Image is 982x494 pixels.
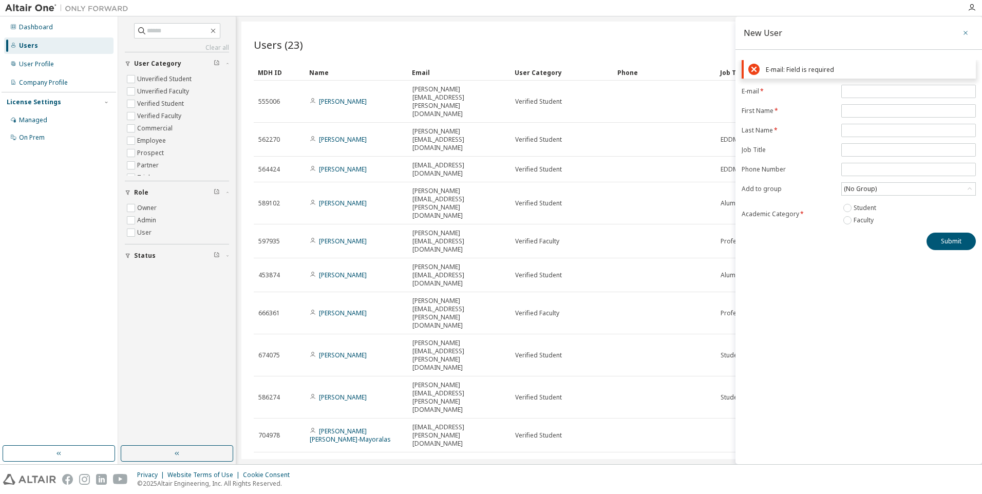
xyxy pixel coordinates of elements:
[134,188,148,197] span: Role
[721,393,743,402] span: Student
[412,187,506,220] span: [PERSON_NAME][EMAIL_ADDRESS][PERSON_NAME][DOMAIN_NAME]
[515,64,609,81] div: User Category
[258,199,280,207] span: 589102
[412,423,506,448] span: [EMAIL_ADDRESS][PERSON_NAME][DOMAIN_NAME]
[721,351,743,359] span: Student
[137,85,191,98] label: Unverified Faculty
[412,229,506,254] span: [PERSON_NAME][EMAIL_ADDRESS][DOMAIN_NAME]
[243,471,296,479] div: Cookie Consent
[167,471,243,479] div: Website Terms of Use
[515,431,562,440] span: Verified Student
[19,42,38,50] div: Users
[515,237,559,245] span: Verified Faculty
[742,126,835,135] label: Last Name
[412,161,506,178] span: [EMAIL_ADDRESS][DOMAIN_NAME]
[742,146,835,154] label: Job Title
[515,98,562,106] span: Verified Student
[319,165,367,174] a: [PERSON_NAME]
[412,263,506,288] span: [PERSON_NAME][EMAIL_ADDRESS][DOMAIN_NAME]
[319,199,367,207] a: [PERSON_NAME]
[258,309,280,317] span: 666361
[258,237,280,245] span: 597935
[137,479,296,488] p: © 2025 Altair Engineering, Inc. All Rights Reserved.
[7,98,61,106] div: License Settings
[137,172,152,184] label: Trial
[125,244,229,267] button: Status
[721,309,747,317] span: Profesor
[258,351,280,359] span: 674075
[258,98,280,106] span: 555006
[854,202,878,214] label: Student
[721,136,768,144] span: EDDM's Student
[515,309,559,317] span: Verified Faculty
[96,474,107,485] img: linkedin.svg
[137,214,158,226] label: Admin
[515,351,562,359] span: Verified Student
[742,210,835,218] label: Academic Category
[742,107,835,115] label: First Name
[515,199,562,207] span: Verified Student
[137,73,194,85] label: Unverified Student
[79,474,90,485] img: instagram.svg
[720,64,815,81] div: Job Title
[854,214,876,226] label: Faculty
[721,199,743,207] span: Alumno
[258,136,280,144] span: 562270
[742,165,835,174] label: Phone Number
[412,85,506,118] span: [PERSON_NAME][EMAIL_ADDRESS][PERSON_NAME][DOMAIN_NAME]
[137,471,167,479] div: Privacy
[134,60,181,68] span: User Category
[258,431,280,440] span: 704978
[125,44,229,52] a: Clear all
[319,237,367,245] a: [PERSON_NAME]
[137,98,186,110] label: Verified Student
[214,60,220,68] span: Clear filter
[19,116,47,124] div: Managed
[258,165,280,174] span: 564424
[254,37,303,52] span: Users (23)
[515,165,562,174] span: Verified Student
[515,393,562,402] span: Verified Student
[412,127,506,152] span: [PERSON_NAME][EMAIL_ADDRESS][DOMAIN_NAME]
[766,66,971,73] div: E-mail: Field is required
[319,351,367,359] a: [PERSON_NAME]
[19,79,68,87] div: Company Profile
[319,135,367,144] a: [PERSON_NAME]
[137,202,159,214] label: Owner
[19,60,54,68] div: User Profile
[319,97,367,106] a: [PERSON_NAME]
[62,474,73,485] img: facebook.svg
[319,393,367,402] a: [PERSON_NAME]
[137,110,183,122] label: Verified Faculty
[258,271,280,279] span: 453874
[137,159,161,172] label: Partner
[5,3,134,13] img: Altair One
[412,297,506,330] span: [PERSON_NAME][EMAIL_ADDRESS][PERSON_NAME][DOMAIN_NAME]
[214,252,220,260] span: Clear filter
[137,135,168,147] label: Employee
[721,237,747,245] span: Profesor
[927,233,976,250] button: Submit
[744,29,782,37] div: New User
[742,87,835,96] label: E-mail
[134,252,156,260] span: Status
[515,271,562,279] span: Verified Student
[842,183,975,195] div: (No Group)
[412,381,506,414] span: [PERSON_NAME][EMAIL_ADDRESS][PERSON_NAME][DOMAIN_NAME]
[3,474,56,485] img: altair_logo.svg
[258,393,280,402] span: 586274
[137,147,166,159] label: Prospect
[412,64,506,81] div: Email
[309,64,404,81] div: Name
[721,165,768,174] span: EDDM's student
[319,309,367,317] a: [PERSON_NAME]
[113,474,128,485] img: youtube.svg
[310,427,391,444] a: [PERSON_NAME] [PERSON_NAME]-Mayoralas
[721,271,743,279] span: Alumno
[214,188,220,197] span: Clear filter
[412,339,506,372] span: [PERSON_NAME][EMAIL_ADDRESS][PERSON_NAME][DOMAIN_NAME]
[125,181,229,204] button: Role
[842,183,878,195] div: (No Group)
[258,64,301,81] div: MDH ID
[515,136,562,144] span: Verified Student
